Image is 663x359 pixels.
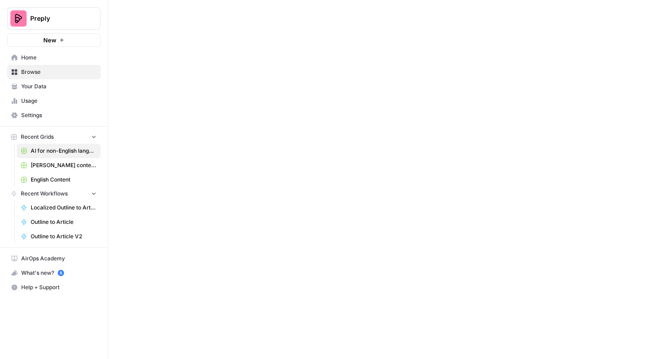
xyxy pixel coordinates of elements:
[17,200,101,215] a: Localized Outline to Article
[7,280,101,295] button: Help + Support
[31,204,97,212] span: Localized Outline to Article
[10,10,27,27] img: Preply Logo
[21,254,97,263] span: AirOps Academy
[21,68,97,76] span: Browse
[31,218,97,226] span: Outline to Article
[21,111,97,119] span: Settings
[17,158,101,173] a: [PERSON_NAME] content interlinking test
[30,14,85,23] span: Preply
[21,82,97,91] span: Your Data
[7,50,101,65] a: Home
[43,36,56,45] span: New
[7,7,101,30] button: Workspace: Preply
[7,94,101,108] a: Usage
[21,54,97,62] span: Home
[7,65,101,79] a: Browse
[7,79,101,94] a: Your Data
[17,215,101,229] a: Outline to Article
[17,144,101,158] a: AI for non-English languages
[8,266,100,280] div: What's new?
[60,271,62,275] text: 5
[21,190,68,198] span: Recent Workflows
[31,232,97,241] span: Outline to Article V2
[58,270,64,276] a: 5
[7,251,101,266] a: AirOps Academy
[21,283,97,291] span: Help + Support
[7,266,101,280] button: What's new? 5
[17,229,101,244] a: Outline to Article V2
[31,147,97,155] span: AI for non-English languages
[31,176,97,184] span: English Content
[31,161,97,169] span: [PERSON_NAME] content interlinking test
[7,187,101,200] button: Recent Workflows
[7,108,101,123] a: Settings
[21,97,97,105] span: Usage
[17,173,101,187] a: English Content
[21,133,54,141] span: Recent Grids
[7,33,101,47] button: New
[7,130,101,144] button: Recent Grids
